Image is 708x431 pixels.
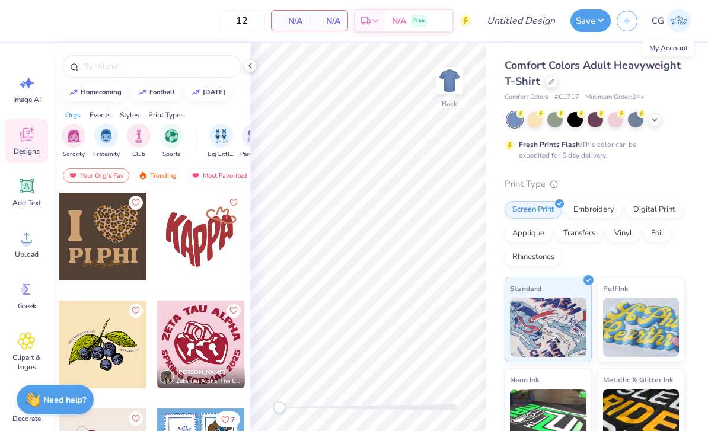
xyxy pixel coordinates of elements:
[392,15,406,27] span: N/A
[556,225,603,242] div: Transfers
[12,414,41,423] span: Decorate
[227,304,241,318] button: Like
[68,171,78,180] img: most_fav.gif
[566,201,622,219] div: Embroidery
[442,98,457,109] div: Back
[18,301,36,311] span: Greek
[82,60,234,72] input: Try "Alpha"
[643,40,694,56] div: My Account
[13,95,41,104] span: Image AI
[510,298,586,357] img: Standard
[273,401,285,413] div: Accessibility label
[65,110,81,120] div: Orgs
[510,373,539,386] span: Neon Ink
[129,304,143,318] button: Like
[585,92,645,103] span: Minimum Order: 24 +
[93,150,120,159] span: Fraternity
[14,146,40,156] span: Designs
[63,168,129,183] div: Your Org's Fav
[626,201,683,219] div: Digital Print
[62,84,127,101] button: homecoming
[165,129,178,143] img: Sports Image
[203,89,225,95] div: halloween
[132,129,145,143] img: Club Image
[240,124,267,159] div: filter for Parent's Weekend
[505,248,562,266] div: Rhinestones
[191,171,200,180] img: most_fav.gif
[317,15,340,27] span: N/A
[510,282,541,295] span: Standard
[138,171,148,180] img: trending.gif
[162,150,181,159] span: Sports
[505,201,562,219] div: Screen Print
[129,411,143,426] button: Like
[67,129,81,143] img: Sorority Image
[69,89,78,96] img: trend_line.gif
[12,198,41,207] span: Add Text
[127,124,151,159] div: filter for Club
[148,110,184,120] div: Print Types
[279,15,302,27] span: N/A
[554,92,579,103] span: # C1717
[15,250,39,259] span: Upload
[133,168,182,183] div: Trending
[93,124,120,159] button: filter button
[570,9,611,32] button: Save
[208,124,235,159] div: filter for Big Little Reveal
[652,14,664,28] span: CG
[505,225,552,242] div: Applique
[176,368,225,376] span: [PERSON_NAME]
[131,84,180,101] button: football
[505,58,681,88] span: Comfort Colors Adult Heavyweight T-Shirt
[231,417,235,423] span: 7
[62,124,85,159] div: filter for Sorority
[93,124,120,159] div: filter for Fraternity
[208,150,235,159] span: Big Little Reveal
[505,177,684,191] div: Print Type
[160,124,183,159] button: filter button
[603,282,628,295] span: Puff Ink
[63,150,85,159] span: Sorority
[132,150,145,159] span: Club
[176,377,240,386] span: Zeta Tau Alpha, The College of [US_STATE]
[90,110,111,120] div: Events
[603,373,673,386] span: Metallic & Glitter Ink
[129,196,143,210] button: Like
[240,124,267,159] button: filter button
[646,9,696,33] a: CG
[505,92,548,103] span: Comfort Colors
[607,225,640,242] div: Vinyl
[519,140,582,149] strong: Fresh Prints Flash:
[219,10,265,31] input: – –
[216,411,240,427] button: Like
[186,168,253,183] div: Most Favorited
[7,353,46,372] span: Clipart & logos
[62,124,85,159] button: filter button
[240,150,267,159] span: Parent's Weekend
[138,89,147,96] img: trend_line.gif
[191,89,200,96] img: trend_line.gif
[227,196,241,210] button: Like
[149,89,175,95] div: football
[100,129,113,143] img: Fraternity Image
[603,298,680,357] img: Puff Ink
[413,17,425,25] span: Free
[519,139,665,161] div: This color can be expedited for 5 day delivery.
[208,124,235,159] button: filter button
[160,124,183,159] div: filter for Sports
[215,129,228,143] img: Big Little Reveal Image
[667,9,691,33] img: Charley Goldstein
[438,69,461,92] img: Back
[43,394,86,406] strong: Need help?
[184,84,231,101] button: [DATE]
[120,110,139,120] div: Styles
[643,225,671,242] div: Foil
[477,9,565,33] input: Untitled Design
[127,124,151,159] button: filter button
[247,129,261,143] img: Parent's Weekend Image
[81,89,122,95] div: homecoming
